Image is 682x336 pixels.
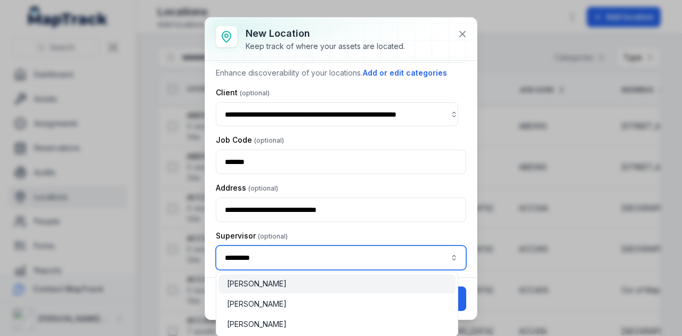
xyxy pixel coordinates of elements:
input: location-add:cf[81d0394a-6ef5-43eb-8e94-9a203df26854]-label [216,245,466,270]
div: Keep track of where your assets are located. [246,41,405,52]
button: Add or edit categories [362,67,448,79]
label: Client [216,87,270,98]
label: Job Code [216,135,284,145]
h3: New location [246,26,405,41]
span: [PERSON_NAME] [227,299,287,309]
input: location-add:cf[ce80e3d2-c973-45d5-97be-d8d6c6f36536]-label [216,102,458,126]
label: Supervisor [216,231,288,241]
label: Address [216,183,278,193]
span: [PERSON_NAME] [227,278,287,289]
p: Enhance discoverability of your locations. [216,67,466,79]
span: [PERSON_NAME] [227,319,287,330]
